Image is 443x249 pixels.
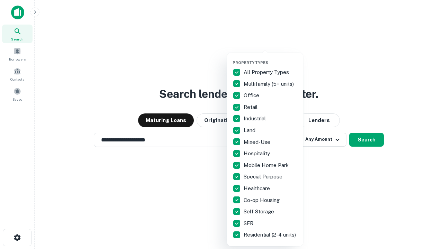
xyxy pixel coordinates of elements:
p: Mobile Home Park [244,161,290,169]
p: Special Purpose [244,173,284,181]
p: Multifamily (5+ units) [244,80,295,88]
p: Self Storage [244,207,275,216]
p: Retail [244,103,259,111]
span: Property Types [233,61,268,65]
p: Office [244,91,261,100]
p: All Property Types [244,68,290,76]
iframe: Chat Widget [408,194,443,227]
p: SFR [244,219,255,228]
p: Industrial [244,114,267,123]
p: Healthcare [244,184,271,193]
p: Residential (2-4 units) [244,231,297,239]
p: Mixed-Use [244,138,272,146]
p: Hospitality [244,149,271,158]
p: Co-op Housing [244,196,281,204]
p: Land [244,126,257,135]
